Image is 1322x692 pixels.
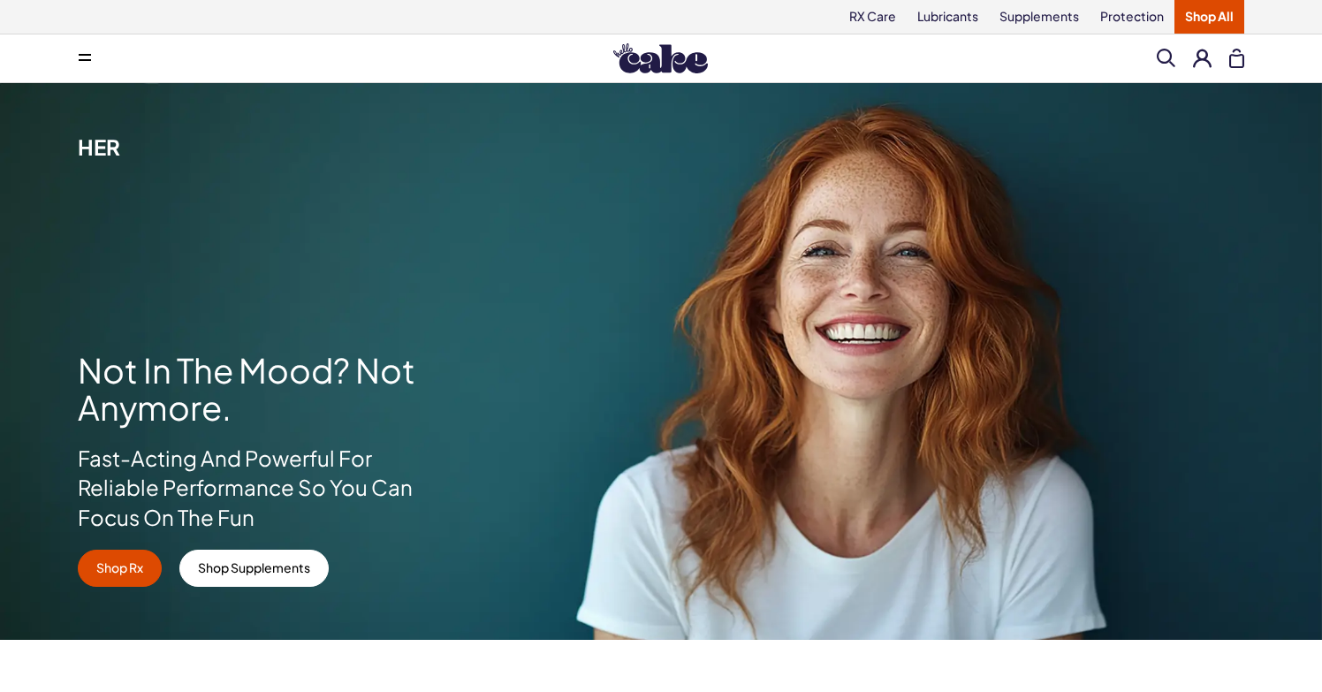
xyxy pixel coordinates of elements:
a: Shop Rx [78,550,162,587]
a: Shop Supplements [179,550,329,587]
h1: Not In The Mood? Not Anymore. [78,352,415,426]
img: Hello Cake [613,43,708,73]
span: Her [78,133,120,160]
p: Fast-Acting And Powerful For Reliable Performance So You Can Focus On The Fun [78,444,415,533]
